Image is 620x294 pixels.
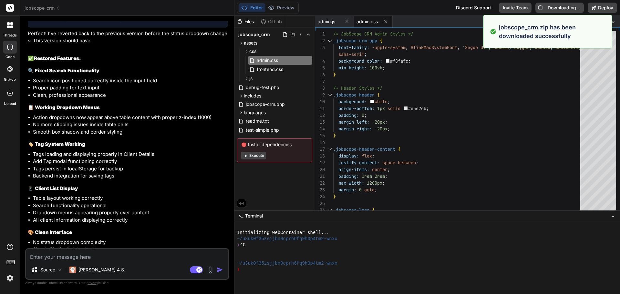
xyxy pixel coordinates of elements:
[315,98,325,105] div: 10
[318,18,335,25] span: admin.js
[245,213,263,219] span: Terminal
[315,132,325,139] div: 15
[338,58,382,64] span: background-color:
[237,242,240,248] span: ❯
[333,31,413,37] span: /* JobScope CRM Admin Styles */
[315,71,325,78] div: 6
[238,213,243,219] span: >_
[315,37,325,44] div: 2
[385,119,387,125] span: ;
[338,187,356,193] span: margin:
[375,173,385,179] span: 2rem
[315,193,325,200] div: 24
[364,51,367,57] span: ;
[315,200,325,207] div: 25
[33,128,228,136] li: Smooth box shadow and border styling
[406,45,408,50] span: ,
[387,99,390,105] span: ;
[387,167,390,172] span: ;
[315,173,325,180] div: 21
[5,273,15,284] img: settings
[315,65,325,71] div: 5
[377,106,385,111] span: 1px
[234,18,258,25] div: Files
[87,281,98,285] span: privacy
[490,23,496,40] img: alert
[315,126,325,132] div: 14
[372,207,375,213] span: {
[238,31,270,38] span: jobscope_crm
[256,66,284,73] span: frontend.css
[364,112,367,118] span: ;
[338,126,372,132] span: margin-right:
[372,119,385,125] span: -20px
[338,153,359,159] span: display:
[338,99,367,105] span: background:
[359,187,362,193] span: 0
[338,167,369,172] span: align-items:
[338,112,359,118] span: padding:
[382,180,385,186] span: ;
[333,194,336,199] span: }
[338,51,364,57] span: sans-serif
[78,267,127,273] p: [PERSON_NAME] 4 S..
[40,267,55,273] p: Source
[315,146,325,153] div: 17
[249,75,253,82] span: js
[411,45,457,50] span: BlinkMacSystemFont
[245,84,280,91] span: debug-test.php
[315,44,325,51] div: 3
[33,195,228,202] li: Table layout working correctly
[33,209,228,217] li: Dropdown menus appearing properly over content
[28,141,85,147] strong: 🏷️ Tag System Working
[535,3,584,13] button: Downloading...
[416,160,418,166] span: ;
[315,85,325,92] div: 8
[315,166,325,173] div: 20
[426,106,429,111] span: ;
[462,45,488,50] span: 'Segoe UI'
[375,126,387,132] span: -20px
[362,153,372,159] span: flex
[380,38,382,44] span: {
[356,18,378,25] span: admin.css
[387,126,390,132] span: ;
[372,45,406,50] span: -apple-system
[338,65,367,71] span: min-height:
[611,213,615,219] span: −
[315,78,325,85] div: 7
[25,280,229,286] p: Always double-check its answers. Your in Bind
[207,266,214,274] img: attachment
[338,160,380,166] span: justify-content:
[33,172,228,180] li: Backend integration for saving tags
[237,236,337,242] span: ~/u3uk0f35zsjjbn9cprh6fq9h0p4tm2-wnxx
[315,187,325,193] div: 23
[364,187,375,193] span: auto
[28,30,228,45] p: Perfect! I've reverted back to the previous version before the status dropdown changes. This vers...
[256,56,279,64] span: admin.css
[33,165,228,173] li: Tags persist in localStorage for backup
[367,180,382,186] span: 1200px
[315,31,325,37] div: 1
[315,207,325,214] div: 26
[390,58,408,64] span: #f8fafc
[452,3,495,13] div: Discord Support
[377,92,380,98] span: {
[240,242,246,248] span: ^C
[249,48,256,55] span: css
[33,121,228,128] li: No more clipping issues inside table cells
[69,267,76,273] img: Claude 4 Sonnet
[33,114,228,121] li: Action dropdowns now appear above table content with proper z-index (1000)
[315,119,325,126] div: 13
[237,230,329,236] span: Initializing WebContainer shell...
[333,133,336,138] span: }
[338,180,364,186] span: max-width:
[33,202,228,209] li: Search functionality operational
[28,185,78,191] strong: 📱 Client List Display
[4,77,16,82] label: GitHub
[241,141,308,148] span: Install dependencies
[325,92,334,98] div: Click to collapse the range.
[25,5,60,11] span: jobscope_crm
[33,246,228,253] li: Simple "Active" status badge
[244,109,266,116] span: languages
